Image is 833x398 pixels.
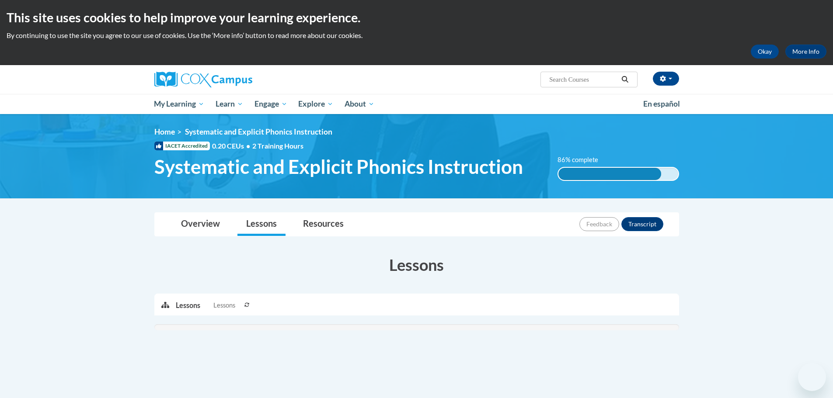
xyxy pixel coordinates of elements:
[141,94,692,114] div: Main menu
[638,95,686,113] a: En español
[558,155,608,165] label: 86% complete
[618,74,631,85] button: Search
[293,94,339,114] a: Explore
[149,94,210,114] a: My Learning
[246,142,250,150] span: •
[298,99,333,109] span: Explore
[154,72,321,87] a: Cox Campus
[7,9,826,26] h2: This site uses cookies to help improve your learning experience.
[345,99,374,109] span: About
[798,363,826,391] iframe: Button to launch messaging window
[216,99,243,109] span: Learn
[154,254,679,276] h3: Lessons
[643,99,680,108] span: En español
[172,213,229,236] a: Overview
[154,99,204,109] span: My Learning
[212,141,252,151] span: 0.20 CEUs
[751,45,779,59] button: Okay
[558,168,661,180] div: 86% complete
[7,31,826,40] p: By continuing to use the site you agree to our use of cookies. Use the ‘More info’ button to read...
[210,94,249,114] a: Learn
[254,99,287,109] span: Engage
[154,142,210,150] span: IACET Accredited
[339,94,380,114] a: About
[621,217,663,231] button: Transcript
[213,301,235,310] span: Lessons
[252,142,303,150] span: 2 Training Hours
[785,45,826,59] a: More Info
[237,213,286,236] a: Lessons
[653,72,679,86] button: Account Settings
[154,155,523,178] span: Systematic and Explicit Phonics Instruction
[579,217,619,231] button: Feedback
[294,213,352,236] a: Resources
[154,72,252,87] img: Cox Campus
[249,94,293,114] a: Engage
[154,127,175,136] a: Home
[185,127,332,136] span: Systematic and Explicit Phonics Instruction
[176,301,200,310] p: Lessons
[548,74,618,85] input: Search Courses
